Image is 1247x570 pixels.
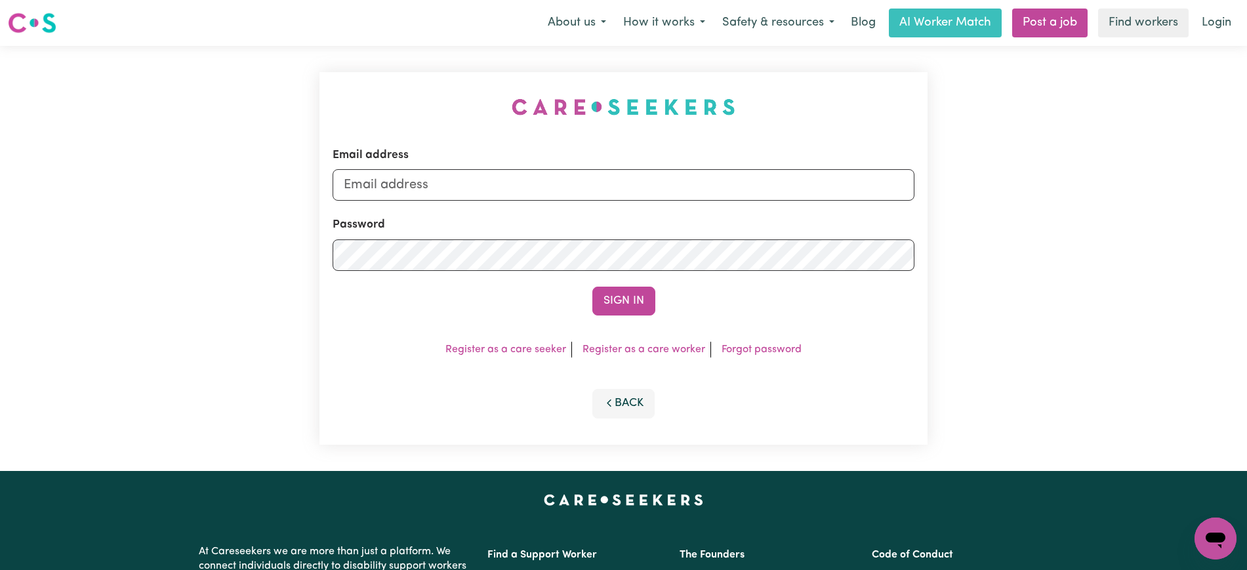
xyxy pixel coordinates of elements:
[1012,9,1088,37] a: Post a job
[333,216,385,234] label: Password
[722,344,802,355] a: Forgot password
[445,344,566,355] a: Register as a care seeker
[583,344,705,355] a: Register as a care worker
[487,550,597,560] a: Find a Support Worker
[1195,518,1237,560] iframe: Button to launch messaging window
[539,9,615,37] button: About us
[544,495,703,505] a: Careseekers home page
[615,9,714,37] button: How it works
[680,550,745,560] a: The Founders
[592,287,655,316] button: Sign In
[843,9,884,37] a: Blog
[889,9,1002,37] a: AI Worker Match
[8,8,56,38] a: Careseekers logo
[872,550,953,560] a: Code of Conduct
[1098,9,1189,37] a: Find workers
[592,389,655,418] button: Back
[1194,9,1239,37] a: Login
[714,9,843,37] button: Safety & resources
[333,147,409,164] label: Email address
[333,169,914,201] input: Email address
[8,11,56,35] img: Careseekers logo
